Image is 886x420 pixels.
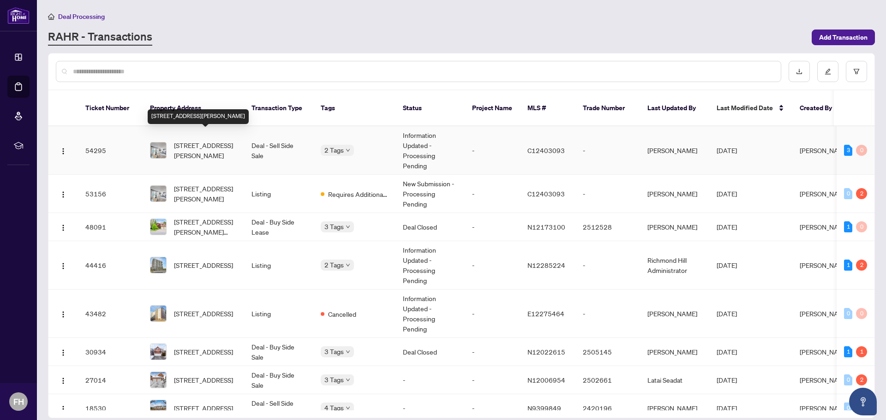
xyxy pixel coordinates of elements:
[244,175,313,213] td: Listing
[13,395,24,408] span: FH
[575,213,640,241] td: 2512528
[844,346,852,357] div: 1
[56,306,71,321] button: Logo
[717,376,737,384] span: [DATE]
[395,366,465,394] td: -
[395,90,465,126] th: Status
[527,376,565,384] span: N12006954
[520,90,575,126] th: MLS #
[856,188,867,199] div: 2
[640,126,709,175] td: [PERSON_NAME]
[244,126,313,175] td: Deal - Sell Side Sale
[324,260,344,270] span: 2 Tags
[575,126,640,175] td: -
[244,213,313,241] td: Deal - Buy Side Lease
[800,348,850,356] span: [PERSON_NAME]
[853,68,860,75] span: filter
[640,241,709,290] td: Richmond Hill Administrator
[800,309,850,318] span: [PERSON_NAME]
[856,374,867,385] div: 2
[465,126,520,175] td: -
[717,261,737,269] span: [DATE]
[174,347,233,357] span: [STREET_ADDRESS]
[143,90,244,126] th: Property Address
[56,373,71,387] button: Logo
[150,257,166,273] img: thumbnail-img
[856,145,867,156] div: 0
[60,349,67,356] img: Logo
[465,366,520,394] td: -
[324,221,344,232] span: 3 Tags
[78,338,143,366] td: 30934
[844,145,852,156] div: 3
[575,241,640,290] td: -
[717,404,737,412] span: [DATE]
[60,377,67,385] img: Logo
[148,109,249,124] div: [STREET_ADDRESS][PERSON_NAME]
[800,261,850,269] span: [PERSON_NAME]
[844,188,852,199] div: 0
[174,375,233,385] span: [STREET_ADDRESS]
[717,189,737,198] span: [DATE]
[844,374,852,385] div: 0
[150,186,166,201] img: thumbnail-img
[844,402,852,414] div: 0
[174,403,233,413] span: [STREET_ADDRESS]
[796,68,802,75] span: download
[856,221,867,232] div: 0
[60,191,67,198] img: Logo
[792,90,848,126] th: Created By
[78,175,143,213] td: 53156
[465,213,520,241] td: -
[812,30,875,45] button: Add Transaction
[150,344,166,360] img: thumbnail-img
[174,183,237,204] span: [STREET_ADDRESS][PERSON_NAME]
[78,213,143,241] td: 48091
[465,241,520,290] td: -
[346,349,350,354] span: down
[150,400,166,416] img: thumbnail-img
[244,366,313,394] td: Deal - Buy Side Sale
[465,338,520,366] td: -
[78,126,143,175] td: 54295
[7,7,30,24] img: logo
[48,29,152,46] a: RAHR - Transactions
[395,126,465,175] td: Information Updated - Processing Pending
[575,90,640,126] th: Trade Number
[150,306,166,321] img: thumbnail-img
[60,148,67,155] img: Logo
[324,145,344,155] span: 2 Tags
[150,372,166,388] img: thumbnail-img
[800,376,850,384] span: [PERSON_NAME]
[527,189,565,198] span: C12403093
[60,224,67,231] img: Logo
[717,309,737,318] span: [DATE]
[346,148,350,153] span: down
[800,189,850,198] span: [PERSON_NAME]
[56,401,71,415] button: Logo
[800,404,850,412] span: [PERSON_NAME]
[640,90,709,126] th: Last Updated By
[465,175,520,213] td: -
[328,309,356,319] span: Cancelled
[60,311,67,318] img: Logo
[856,308,867,319] div: 0
[527,146,565,154] span: C12403093
[846,61,867,82] button: filter
[717,223,737,231] span: [DATE]
[640,338,709,366] td: [PERSON_NAME]
[395,213,465,241] td: Deal Closed
[56,258,71,272] button: Logo
[395,241,465,290] td: Information Updated - Processing Pending
[78,90,143,126] th: Ticket Number
[575,366,640,394] td: 2502661
[313,90,395,126] th: Tags
[346,406,350,410] span: down
[78,366,143,394] td: 27014
[60,262,67,270] img: Logo
[346,378,350,382] span: down
[844,260,852,271] div: 1
[346,263,350,267] span: down
[174,140,237,160] span: [STREET_ADDRESS][PERSON_NAME]
[346,225,350,229] span: down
